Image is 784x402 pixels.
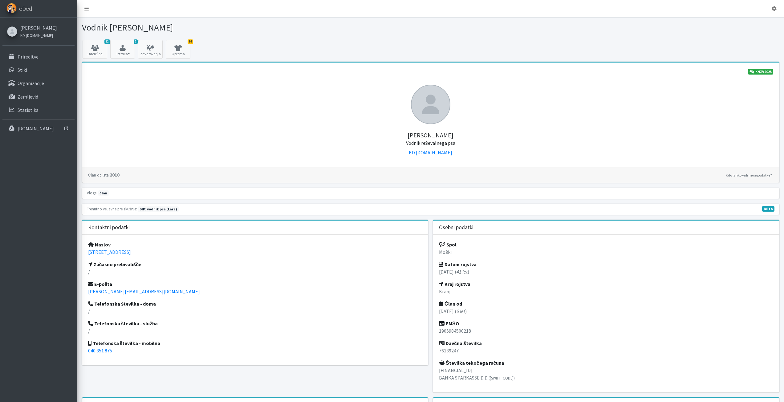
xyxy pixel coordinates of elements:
[489,376,515,380] small: ([SWIFT_CODE])
[83,40,107,59] a: 12 Udeležba
[406,140,455,146] small: Vodnik reševalnega psa
[88,124,773,146] h5: [PERSON_NAME]
[88,249,131,255] a: [STREET_ADDRESS]
[439,340,482,346] strong: Davčna številka
[88,224,130,231] h3: Kontaktni podatki
[439,261,477,267] strong: Datum rojstva
[409,149,452,156] a: KD [DOMAIN_NAME]
[18,80,44,86] p: Organizacije
[457,308,465,314] em: 6 let
[439,360,504,366] strong: Številka tekočega računa
[88,340,160,346] strong: Telefonska številka - mobilna
[88,242,111,248] strong: Naslov
[87,206,137,211] small: Trenutno veljavne preizkušnje:
[439,268,773,275] p: [DATE] ( )
[166,40,190,59] a: 34 Oprema
[18,54,39,60] p: Prireditve
[439,242,457,248] strong: Spol
[88,172,120,178] strong: 2018
[2,104,75,116] a: Statistika
[18,107,39,113] p: Statistika
[439,281,470,287] strong: Kraj rojstva
[138,40,163,59] a: Zavarovanja
[138,206,179,212] span: Naslednja preizkušnja: jesen 2025
[439,224,473,231] h3: Osebni podatki
[439,367,773,381] p: [FINANCIAL_ID] BANKA SPARKASSE D.D.
[88,288,200,294] a: [PERSON_NAME][EMAIL_ADDRESS][DOMAIN_NAME]
[439,248,773,256] p: Moški
[2,64,75,76] a: Stiki
[457,269,468,275] em: 41 let
[748,69,773,75] a: KNZV2025
[104,39,110,44] span: 12
[439,307,773,315] p: [DATE] ( )
[439,301,462,307] strong: Član od
[88,320,158,327] strong: Telefonska številka - služba
[19,4,33,13] span: eDedi
[88,281,112,287] strong: E-pošta
[2,77,75,89] a: Organizacije
[98,190,109,196] span: član
[88,268,422,275] p: /
[2,51,75,63] a: Prireditve
[110,40,135,59] button: 1 Potrdila
[18,67,27,73] p: Stiki
[6,3,17,13] img: eDedi
[439,320,459,327] strong: EMŠO
[82,22,429,33] h1: Vodnik [PERSON_NAME]
[20,33,53,38] small: KD [DOMAIN_NAME]
[20,24,57,31] a: [PERSON_NAME]
[724,172,773,179] a: Kdo lahko vidi moje podatke?
[439,347,773,354] p: 76139247
[87,190,97,195] small: Vloge:
[20,31,57,39] a: KD [DOMAIN_NAME]
[188,39,193,44] span: 34
[2,122,75,135] a: [DOMAIN_NAME]
[88,307,422,315] p: /
[439,327,773,335] p: 1905984500218
[88,301,156,307] strong: Telefonska številka - doma
[18,94,38,100] p: Zemljevid
[88,327,422,335] p: /
[88,347,112,354] a: 040 351 875
[88,173,110,177] small: Član od leta:
[18,125,54,132] p: [DOMAIN_NAME]
[2,91,75,103] a: Zemljevid
[439,288,773,295] p: Kranj
[88,261,142,267] strong: Začasno prebivališče
[134,39,138,44] span: 1
[762,206,774,212] span: V fazi razvoja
